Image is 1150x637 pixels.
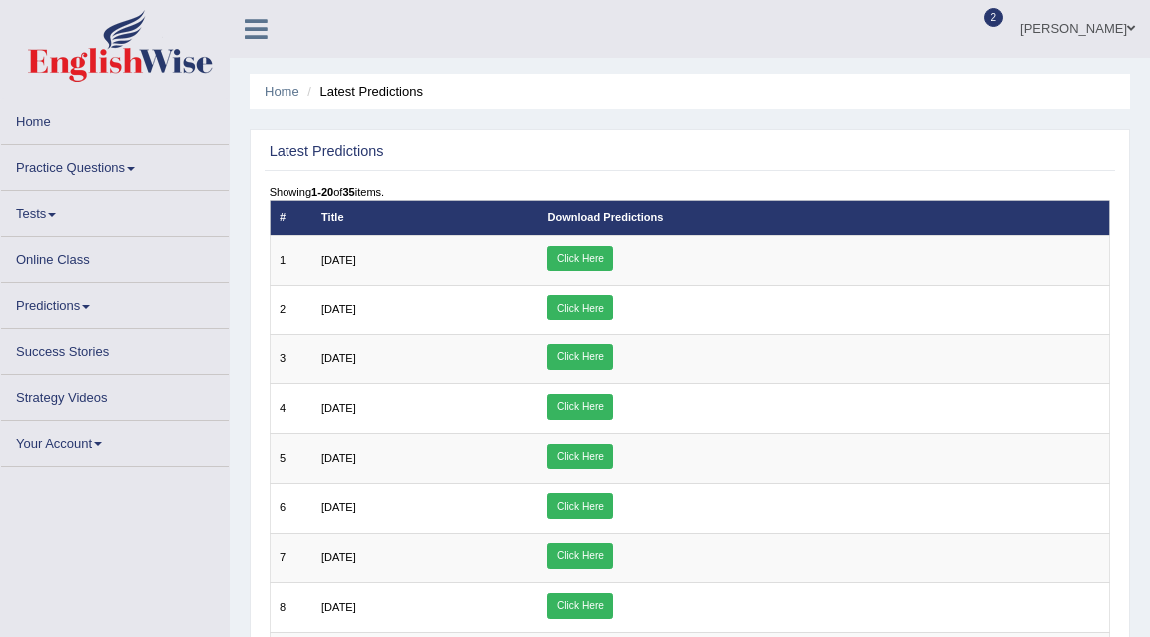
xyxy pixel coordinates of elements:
[1,145,229,184] a: Practice Questions
[1,99,229,138] a: Home
[547,394,613,420] a: Click Here
[547,444,613,470] a: Click Here
[270,533,312,583] td: 7
[1,191,229,230] a: Tests
[547,543,613,569] a: Click Here
[270,200,312,235] th: #
[312,200,538,235] th: Title
[321,501,356,513] span: [DATE]
[311,186,333,198] b: 1-20
[270,236,312,286] td: 1
[321,402,356,414] span: [DATE]
[270,184,1111,200] div: Showing of items.
[538,200,1110,235] th: Download Predictions
[270,583,312,633] td: 8
[1,283,229,321] a: Predictions
[302,82,423,101] li: Latest Predictions
[321,601,356,613] span: [DATE]
[1,329,229,368] a: Success Stories
[342,186,354,198] b: 35
[1,237,229,276] a: Online Class
[270,483,312,533] td: 6
[547,344,613,370] a: Click Here
[270,285,312,334] td: 2
[547,493,613,519] a: Click Here
[547,246,613,272] a: Click Here
[321,452,356,464] span: [DATE]
[270,434,312,484] td: 5
[321,352,356,364] span: [DATE]
[984,8,1004,27] span: 2
[321,254,356,266] span: [DATE]
[1,375,229,414] a: Strategy Videos
[270,144,791,160] h2: Latest Predictions
[270,334,312,384] td: 3
[547,295,613,320] a: Click Here
[547,593,613,619] a: Click Here
[1,421,229,460] a: Your Account
[321,303,356,315] span: [DATE]
[321,551,356,563] span: [DATE]
[270,384,312,434] td: 4
[265,84,299,99] a: Home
